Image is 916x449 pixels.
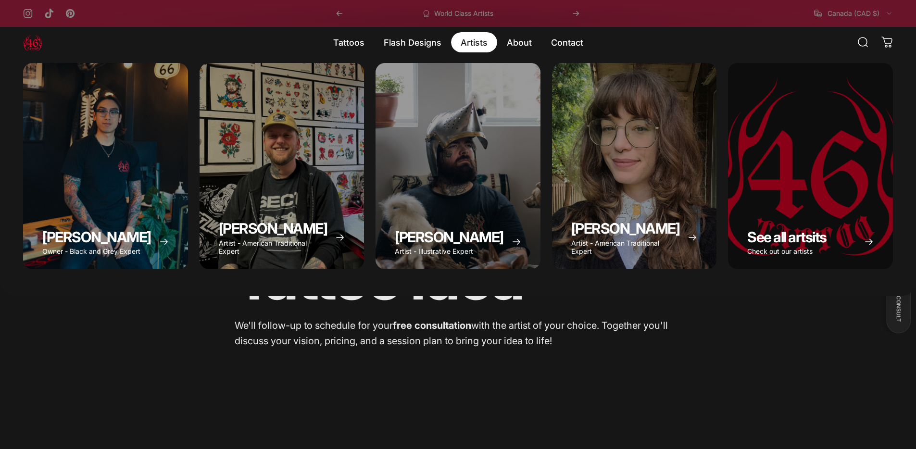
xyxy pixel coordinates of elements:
[324,32,374,52] summary: Tattoos
[42,247,151,256] p: Owner - Black and Grey Expert
[728,63,893,269] a: See all artsits
[374,32,451,52] summary: Flash Designs
[451,32,497,52] summary: Artists
[395,228,503,246] span: [PERSON_NAME]
[747,228,827,246] span: See all artsits
[541,32,593,52] a: Contact
[497,32,541,52] summary: About
[552,63,717,269] a: Emily Forte
[571,239,680,256] p: Artist - American Traditional Expert
[23,63,188,269] a: Geoffrey Wong
[877,32,898,53] a: 0 items
[324,32,593,52] nav: Primary
[42,228,151,246] span: [PERSON_NAME]
[219,239,328,256] p: Artist - American Traditional Expert
[747,247,827,256] p: Check out our artists
[571,220,680,237] span: [PERSON_NAME]
[219,220,327,237] span: [PERSON_NAME]
[376,63,540,269] a: Taivas Jättiläinen
[200,63,364,269] a: Spencer Skalko
[395,247,503,256] p: Artist - Illustrative Expert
